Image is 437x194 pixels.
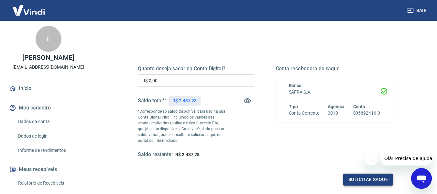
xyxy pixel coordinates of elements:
[8,81,89,96] a: Início
[138,65,255,72] h5: Quanto deseja sacar da Conta Digital?
[289,83,302,88] span: Banco
[406,5,429,17] button: Sair
[353,104,366,109] span: Conta
[328,110,344,117] h6: 0010
[16,115,89,128] a: Dados da conta
[13,64,84,71] p: [EMAIL_ADDRESS][DOMAIN_NAME]
[175,152,199,157] span: R$ 2.437,28
[22,54,74,61] p: [PERSON_NAME]
[16,177,89,190] a: Relatório de Recebíveis
[138,97,166,104] h5: Saldo total*:
[16,130,89,143] a: Dados de login
[8,0,50,20] img: Vindi
[343,174,393,186] button: Solicitar saque
[138,151,173,158] h5: Saldo restante:
[36,26,61,52] div: E
[16,144,89,157] a: Informe de rendimentos
[411,168,432,189] iframe: Botão para abrir a janela de mensagens
[8,101,89,115] button: Meu cadastro
[353,110,380,117] h6: 005892416-0
[289,110,319,117] h6: Conta Corrente
[328,104,344,109] span: Agência
[172,97,196,104] p: R$ 2.437,28
[289,104,298,109] span: Tipo
[365,153,378,165] iframe: Fechar mensagem
[289,89,380,96] h6: SAFRA S.A.
[4,5,54,10] span: Olá! Precisa de ajuda?
[276,65,393,72] h5: Conta recebedora do saque
[380,151,432,165] iframe: Mensagem da empresa
[138,108,226,143] p: *Corresponde ao saldo disponível para uso na sua Conta Digital Vindi. Incluindo os valores das ve...
[8,162,89,177] button: Meus recebíveis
